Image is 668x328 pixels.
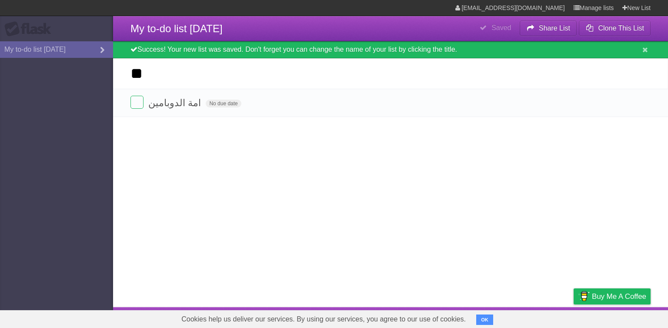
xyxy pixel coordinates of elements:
b: Saved [491,24,511,31]
button: Clone This List [579,20,651,36]
a: Suggest a feature [596,309,651,326]
span: No due date [206,100,241,107]
img: Buy me a coffee [578,289,590,304]
span: Cookies help us deliver our services. By using our services, you agree to our use of cookies. [173,311,474,328]
a: About [458,309,476,326]
b: Clone This List [598,24,644,32]
span: My to-do list [DATE] [130,23,223,34]
div: Flask [4,21,57,37]
span: Buy me a coffee [592,289,646,304]
button: OK [476,315,493,325]
label: Done [130,96,144,109]
span: امة الدوبامين [148,97,203,108]
a: Developers [487,309,522,326]
b: Share List [539,24,570,32]
button: Share List [520,20,577,36]
a: Terms [533,309,552,326]
a: Privacy [562,309,585,326]
a: Buy me a coffee [574,288,651,305]
div: Success! Your new list was saved. Don't forget you can change the name of your list by clicking t... [113,41,668,58]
